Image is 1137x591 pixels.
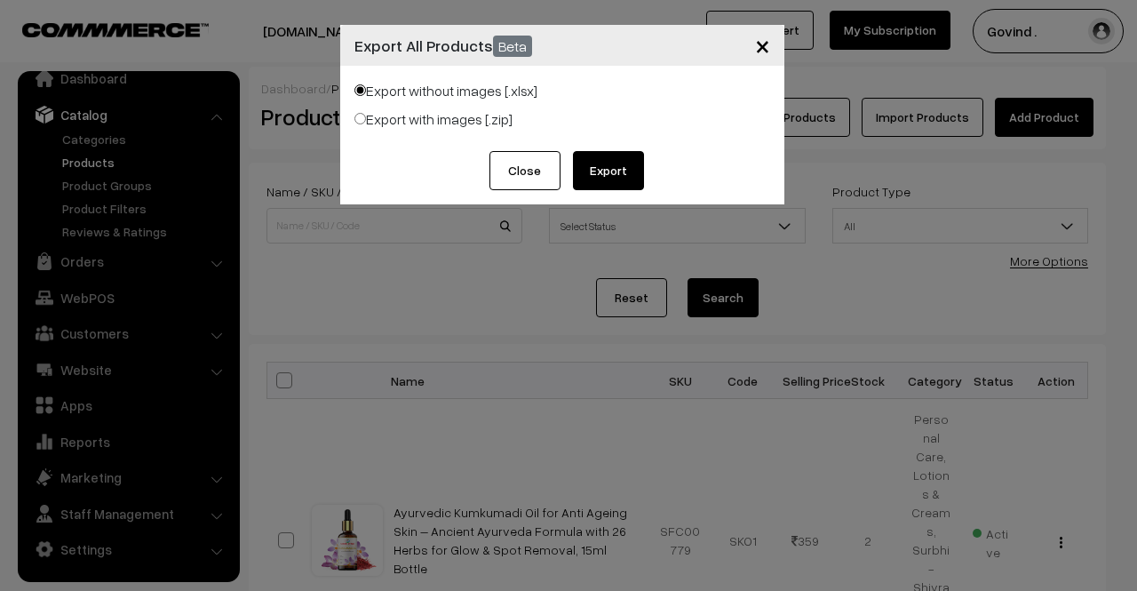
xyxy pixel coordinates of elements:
[489,151,561,190] button: Close
[354,113,366,124] input: Export with images [.zip]
[354,32,533,58] h4: Export All Products
[354,108,513,130] label: Export with images [.zip]
[755,28,770,61] span: ×
[741,18,784,73] button: Close
[573,151,644,190] button: Export
[354,80,537,101] label: Export without images [.xlsx]
[354,84,366,96] input: Export without images [.xlsx]
[493,36,533,57] span: Beta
